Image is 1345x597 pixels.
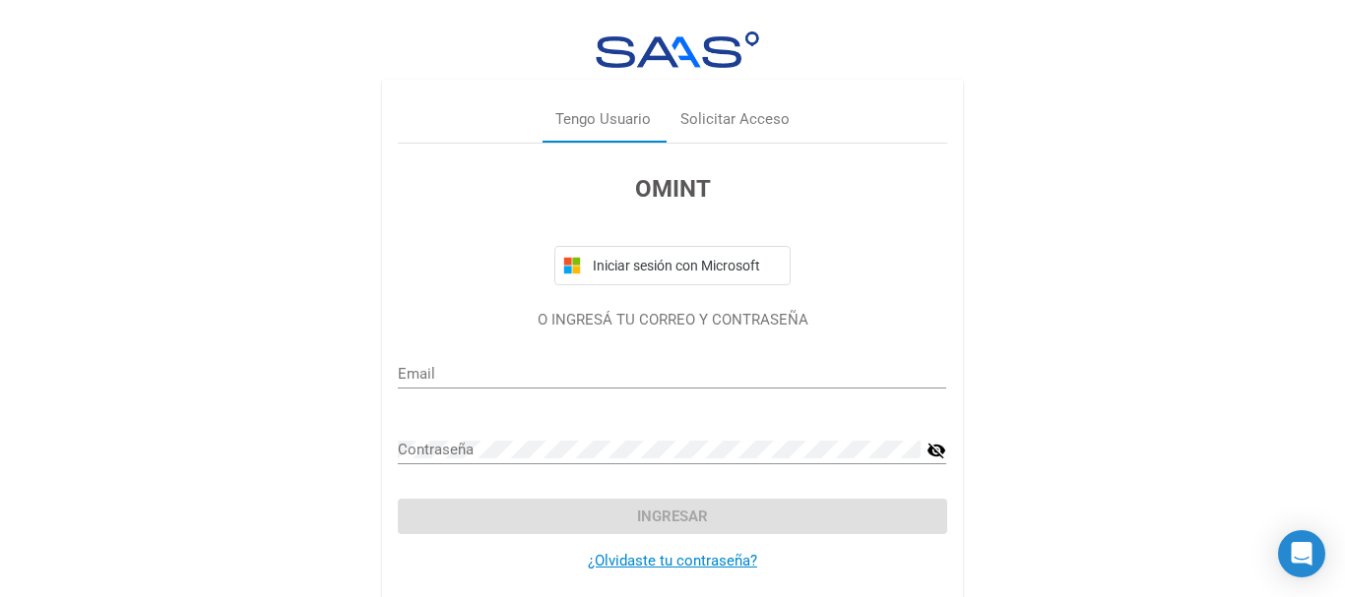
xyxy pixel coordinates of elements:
[398,309,946,331] p: O INGRESÁ TU CORREO Y CONTRASEÑA
[398,499,946,534] button: Ingresar
[554,246,791,285] button: Iniciar sesión con Microsoft
[680,108,790,131] div: Solicitar Acceso
[637,507,708,525] span: Ingresar
[589,258,782,273] span: Iniciar sesión con Microsoft
[1278,530,1325,577] div: Open Intercom Messenger
[398,171,946,207] h3: OMINT
[588,552,757,569] a: ¿Olvidaste tu contraseña?
[555,108,651,131] div: Tengo Usuario
[927,439,946,462] mat-icon: visibility_off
